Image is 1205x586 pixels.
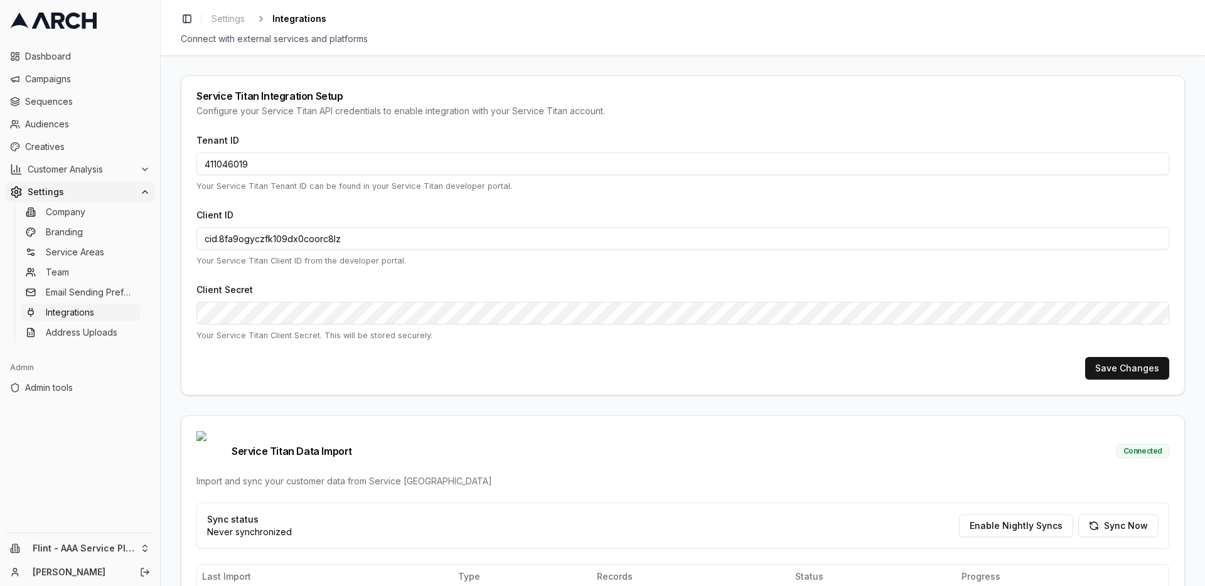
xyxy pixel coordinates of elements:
[25,50,150,63] span: Dashboard
[207,513,292,526] p: Sync status
[207,526,292,538] p: Never synchronized
[25,381,150,394] span: Admin tools
[196,105,1169,117] div: Configure your Service Titan API credentials to enable integration with your Service Titan account.
[21,243,140,261] a: Service Areas
[196,284,253,295] label: Client Secret
[46,286,135,299] span: Email Sending Preferences
[5,538,155,558] button: Flint - AAA Service Plumbing
[46,226,83,238] span: Branding
[196,475,1169,487] div: Import and sync your customer data from Service [GEOGRAPHIC_DATA]
[28,163,135,176] span: Customer Analysis
[5,358,155,378] div: Admin
[196,210,233,220] label: Client ID
[5,46,155,67] a: Dashboard
[21,223,140,241] a: Branding
[21,304,140,321] a: Integrations
[1117,444,1169,458] div: Connected
[1085,357,1169,380] button: Save Changes
[1078,514,1159,537] button: Sync Now
[5,182,155,202] button: Settings
[5,69,155,89] a: Campaigns
[28,186,135,198] span: Settings
[959,514,1073,537] button: Enable Nightly Syncs
[196,91,1169,101] div: Service Titan Integration Setup
[181,33,1185,45] div: Connect with external services and platforms
[196,255,1169,267] p: Your Service Titan Client ID from the developer portal.
[196,152,1169,175] input: Enter your Tenant ID
[46,326,117,339] span: Address Uploads
[21,284,140,301] a: Email Sending Preferences
[5,92,155,112] a: Sequences
[25,73,150,85] span: Campaigns
[206,10,326,28] nav: breadcrumb
[33,543,135,554] span: Flint - AAA Service Plumbing
[196,135,239,146] label: Tenant ID
[21,203,140,221] a: Company
[46,206,85,218] span: Company
[25,141,150,153] span: Creatives
[46,266,69,279] span: Team
[196,329,1169,341] p: Your Service Titan Client Secret. This will be stored securely.
[5,378,155,398] a: Admin tools
[196,180,1169,192] p: Your Service Titan Tenant ID can be found in your Service Titan developer portal.
[46,306,94,319] span: Integrations
[5,114,155,134] a: Audiences
[196,431,227,471] img: Service Titan logo
[33,566,126,578] a: [PERSON_NAME]
[136,563,154,581] button: Log out
[196,431,352,471] span: Service Titan Data Import
[5,137,155,157] a: Creatives
[21,264,140,281] a: Team
[206,10,250,28] a: Settings
[25,95,150,108] span: Sequences
[5,159,155,179] button: Customer Analysis
[21,324,140,341] a: Address Uploads
[25,118,150,131] span: Audiences
[196,227,1169,250] input: Enter your Client ID
[272,13,326,25] span: Integrations
[46,246,104,258] span: Service Areas
[212,13,245,25] span: Settings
